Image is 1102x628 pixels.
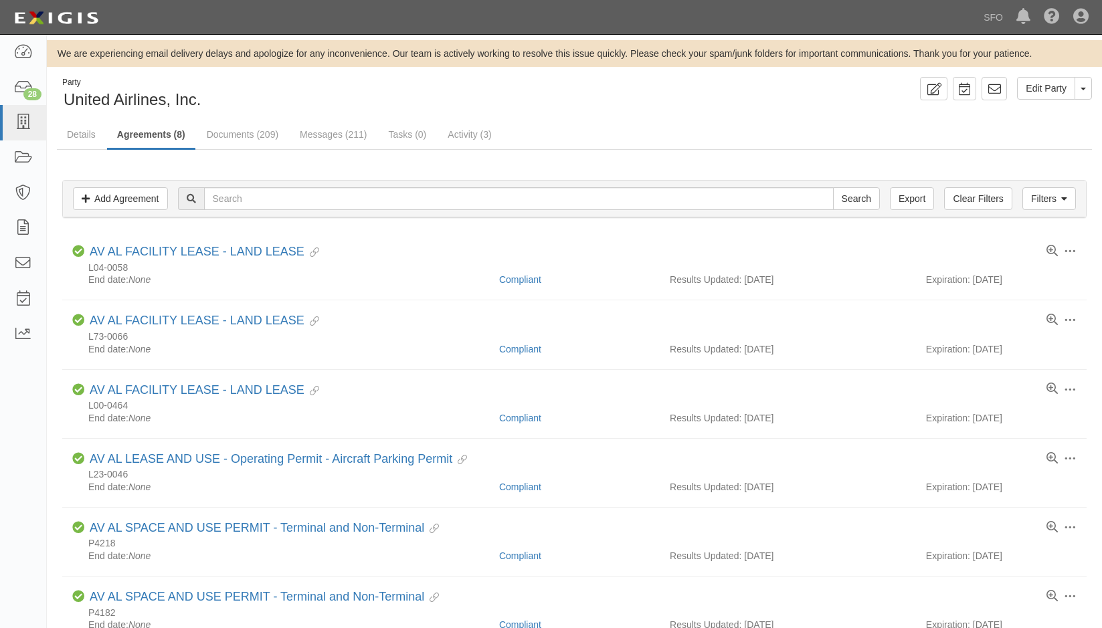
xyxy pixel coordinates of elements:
div: Results Updated: [DATE] [670,549,906,562]
a: Activity (3) [438,121,501,148]
a: AV AL SPACE AND USE PERMIT - Terminal and Non-Terminal [90,590,424,603]
i: Evidence Linked [304,248,319,257]
i: Evidence Linked [304,387,319,396]
div: L23-0046 [72,469,1077,480]
a: View results summary [1046,314,1058,326]
div: End date: [72,273,489,286]
div: End date: [72,411,489,425]
div: Expiration: [DATE] [926,273,1077,286]
i: Evidence Linked [424,593,439,603]
a: Compliant [499,482,541,492]
div: End date: [72,480,489,494]
a: AV AL FACILITY LEASE - LAND LEASE [90,383,304,397]
em: None [128,413,151,423]
div: Results Updated: [DATE] [670,411,906,425]
i: Help Center - Complianz [1044,9,1060,25]
div: L00-0464 [72,400,1077,411]
em: None [128,550,151,561]
a: Agreements (8) [107,121,195,150]
i: Compliant [72,453,84,465]
i: Evidence Linked [424,524,439,534]
a: Clear Filters [944,187,1012,210]
span: United Airlines, Inc. [64,90,201,108]
a: Export [890,187,934,210]
i: Evidence Linked [452,455,467,465]
div: L73-0066 [72,331,1077,342]
a: AV AL LEASE AND USE - Operating Permit - Aircraft Parking Permit [90,452,452,465]
a: AV AL FACILITY LEASE - LAND LEASE [90,245,304,258]
div: AV AL SPACE AND USE PERMIT - Terminal and Non-Terminal [90,521,439,536]
a: Compliant [499,274,541,285]
i: Compliant [72,384,84,396]
div: Results Updated: [DATE] [670,480,906,494]
a: View results summary [1046,522,1058,534]
div: P4182 [72,607,1077,619]
a: View results summary [1046,245,1058,257]
a: View results summary [1046,453,1058,465]
div: End date: [72,342,489,356]
i: Compliant [72,314,84,326]
div: AV AL FACILITY LEASE - LAND LEASE [90,245,319,259]
em: None [128,274,151,285]
div: AV AL SPACE AND USE PERMIT - Terminal and Non-Terminal [90,590,439,605]
i: Compliant [72,245,84,257]
i: Compliant [72,591,84,603]
a: AV AL SPACE AND USE PERMIT - Terminal and Non-Terminal [90,521,424,534]
div: 28 [23,88,41,100]
div: United Airlines, Inc. [57,77,565,111]
a: View results summary [1046,591,1058,603]
div: We are experiencing email delivery delays and apologize for any inconvenience. Our team is active... [47,47,1102,60]
i: Compliant [72,522,84,534]
a: Messages (211) [290,121,377,148]
a: Details [57,121,106,148]
a: View results summary [1046,383,1058,395]
a: SFO [977,4,1010,31]
div: AV AL FACILITY LEASE - LAND LEASE [90,383,319,398]
input: Search [833,187,880,210]
a: Documents (209) [197,121,288,148]
div: Party [62,77,201,88]
div: Expiration: [DATE] [926,411,1077,425]
em: None [128,344,151,354]
img: logo-5460c22ac91f19d4615b14bd174203de0afe785f0fc80cf4dbbc73dc1793850b.png [10,6,102,30]
a: AV AL FACILITY LEASE - LAND LEASE [90,314,304,327]
i: Evidence Linked [304,317,319,326]
a: Compliant [499,344,541,354]
a: Compliant [499,413,541,423]
div: AV AL FACILITY LEASE - LAND LEASE [90,314,319,328]
div: Expiration: [DATE] [926,549,1077,562]
a: Edit Party [1017,77,1075,100]
div: Expiration: [DATE] [926,480,1077,494]
div: AV AL LEASE AND USE - Operating Permit - Aircraft Parking Permit [90,452,467,467]
input: Search [204,187,834,210]
a: Filters [1022,187,1076,210]
div: Results Updated: [DATE] [670,342,906,356]
div: P4218 [72,538,1077,549]
a: Add Agreement [73,187,168,210]
a: Tasks (0) [379,121,437,148]
a: Compliant [499,550,541,561]
div: Expiration: [DATE] [926,342,1077,356]
em: None [128,482,151,492]
div: End date: [72,549,489,562]
div: L04-0058 [72,262,1077,274]
div: Results Updated: [DATE] [670,273,906,286]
